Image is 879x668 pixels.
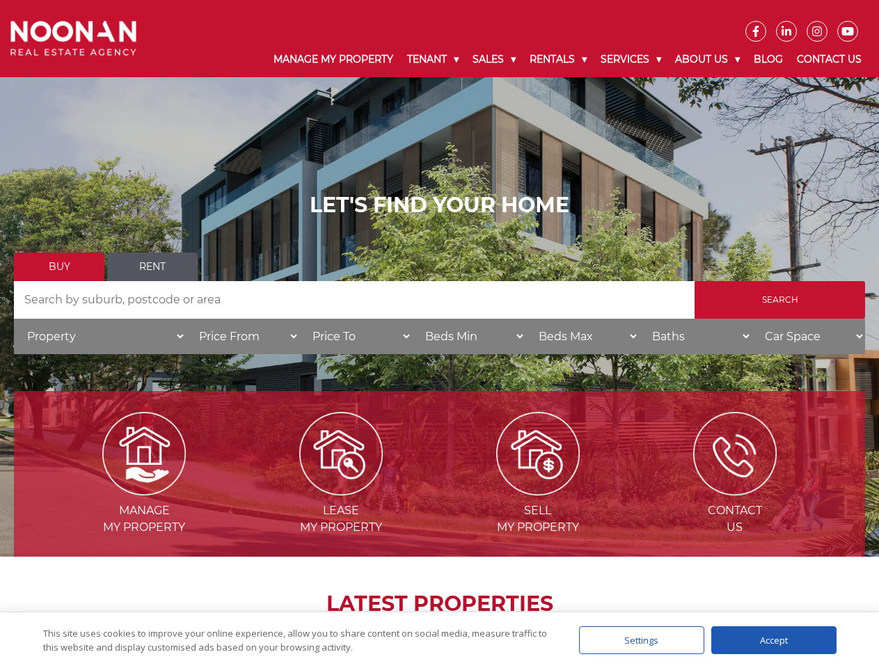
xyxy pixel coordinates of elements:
input: Search by suburb, postcode or area [14,281,695,319]
h2: LATEST PROPERTIES [49,591,830,617]
a: Sales [466,42,523,77]
span: Contact Us [638,502,832,536]
img: ICONS [693,412,777,495]
a: Manage My Property [267,42,400,77]
img: Noonan Real Estate Agency [10,21,136,56]
a: Rent [107,253,198,281]
a: Services [594,42,668,77]
a: ICONS ContactUs [638,446,832,534]
img: Lease my property [299,412,383,495]
span: Sell my Property [441,502,635,536]
input: Search [695,281,865,319]
img: Sell my property [496,412,580,495]
a: Lease my property Leasemy Property [244,446,438,534]
a: Manage my Property Managemy Property [47,446,241,534]
div: This site uses cookies to improve your online experience, allow you to share content on social me... [43,626,551,654]
div: Accept [711,626,837,654]
h1: LET'S FIND YOUR HOME [14,193,865,218]
a: Blog [747,42,790,77]
a: Buy [14,253,104,281]
a: Sell my property Sellmy Property [441,446,635,534]
img: Manage my Property [102,412,186,495]
span: Lease my Property [244,502,438,536]
a: About Us [668,42,747,77]
a: Tenant [400,42,466,77]
a: Rentals [523,42,594,77]
a: Contact Us [790,42,869,77]
div: Settings [579,626,704,654]
span: Manage my Property [47,502,241,536]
